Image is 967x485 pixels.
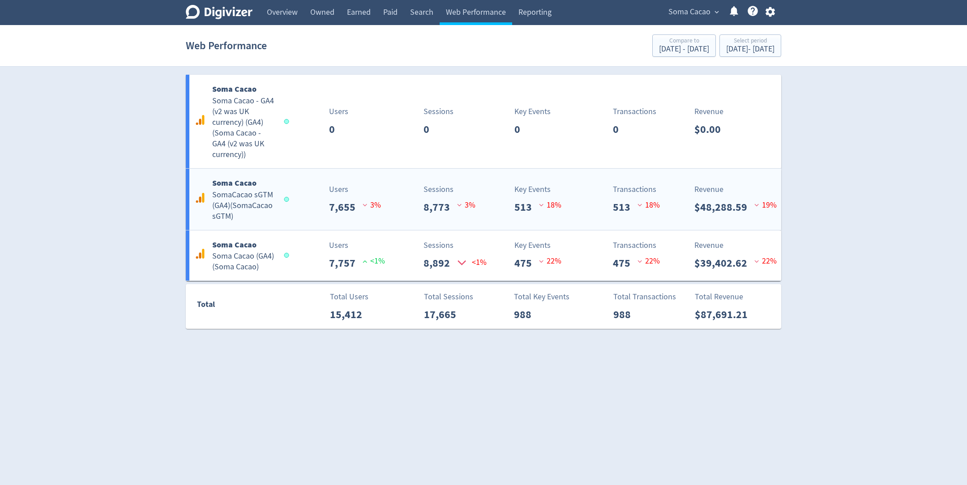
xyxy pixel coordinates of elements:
[424,121,436,137] p: 0
[726,45,774,53] div: [DATE] - [DATE]
[424,239,454,251] p: Sessions
[329,121,342,137] p: 0
[284,119,292,124] span: Data last synced: 12 Oct 2025, 9:02pm (AEDT)
[212,96,276,160] h5: Soma Cacao - GA4 (v2 was UK currency) (GA4) ( Soma Cacao - GA4 (v2 was UK currency) )
[694,199,754,215] p: $48,288.59
[694,106,723,118] p: Revenue
[613,121,626,137] p: 0
[539,255,561,267] p: 22 %
[514,106,551,118] p: Key Events
[212,190,276,222] h5: SomaCacao sGTM (GA4) ( SomaCacao sGTM )
[329,183,348,196] p: Users
[424,291,473,303] p: Total Sessions
[754,199,777,211] p: 19 %
[695,291,743,303] p: Total Revenue
[613,306,638,323] p: 988
[694,183,723,196] p: Revenue
[514,255,539,271] p: 475
[330,291,368,303] p: Total Users
[665,5,721,19] button: Soma Cacao
[713,8,721,16] span: expand_more
[694,239,723,251] p: Revenue
[514,306,539,323] p: 988
[613,239,656,251] p: Transactions
[457,199,475,211] p: 3 %
[514,121,527,137] p: 0
[329,239,348,251] p: Users
[329,106,348,118] p: Users
[186,169,781,230] a: Soma CacaoSomaCacao sGTM (GA4)(SomaCacao sGTM)Users7,655 3%Sessions8,773 3%Key Events513 18%Trans...
[363,199,381,211] p: 3 %
[424,255,457,271] p: 8,892
[668,5,710,19] span: Soma Cacao
[424,106,454,118] p: Sessions
[539,199,561,211] p: 18 %
[329,255,363,271] p: 7,757
[695,306,755,323] p: $87,691.21
[652,34,716,57] button: Compare to[DATE] - [DATE]
[424,306,463,323] p: 17,665
[424,199,457,215] p: 8,773
[284,253,292,258] span: Data last synced: 12 Oct 2025, 6:02pm (AEDT)
[212,84,257,94] b: Soma Cacao
[284,197,292,202] span: Data last synced: 13 Oct 2025, 3:01pm (AEDT)
[719,34,781,57] button: Select period[DATE]- [DATE]
[613,255,638,271] p: 475
[514,239,551,251] p: Key Events
[212,239,257,250] b: Soma Cacao
[613,106,656,118] p: Transactions
[659,45,709,53] div: [DATE] - [DATE]
[212,251,276,272] h5: Soma Cacao (GA4) ( Soma Cacao )
[186,230,781,281] a: Soma CacaoSoma Cacao (GA4)(Soma Cacao)Users7,757<1%Sessions8,892<1%Key Events475 22%Transactions4...
[514,291,569,303] p: Total Key Events
[363,255,385,267] p: <1%
[186,75,781,168] a: Soma CacaoSoma Cacao - GA4 (v2 was UK currency) (GA4)(Soma Cacao - GA4 (v2 was UK currency))Users...
[694,121,728,137] p: $0.00
[694,255,754,271] p: $39,402.62
[726,38,774,45] div: Select period
[613,291,676,303] p: Total Transactions
[330,306,369,323] p: 15,412
[613,183,656,196] p: Transactions
[514,183,551,196] p: Key Events
[212,178,257,188] b: Soma Cacao
[754,255,777,267] p: 22 %
[659,38,709,45] div: Compare to
[457,255,472,270] p: <1%
[197,298,285,315] div: Total
[186,31,267,60] h1: Web Performance
[613,199,638,215] p: 513
[329,199,363,215] p: 7,655
[514,199,539,215] p: 513
[424,183,454,196] p: Sessions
